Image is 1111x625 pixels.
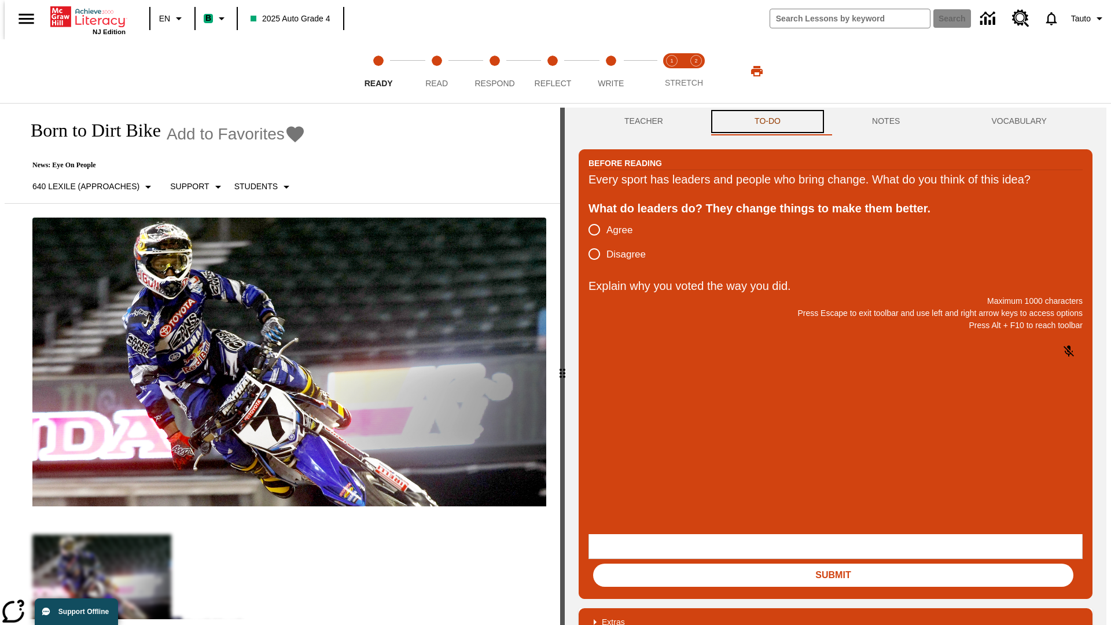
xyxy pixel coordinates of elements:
p: Support [170,181,209,193]
button: Teacher [579,108,709,135]
p: Explain why you voted the way you did. [588,277,1083,295]
p: Press Alt + F10 to reach toolbar [588,319,1083,332]
button: TO-DO [709,108,826,135]
button: Select Lexile, 640 Lexile (Approaches) [28,177,160,197]
a: Data Center [973,3,1005,35]
div: Home [50,4,126,35]
span: EN [159,13,170,25]
span: Support Offline [58,608,109,616]
span: Read [425,79,448,88]
div: What do leaders do? They change things to make them better. [588,199,1083,218]
button: NOTES [826,108,946,135]
span: Agree [606,223,632,238]
p: Maximum 1000 characters [588,295,1083,307]
span: NJ Edition [93,28,126,35]
div: Press Enter or Spacebar and then press right and left arrow keys to move the slider [560,108,565,625]
input: search field [770,9,930,28]
button: Boost Class color is mint green. Change class color [199,8,233,29]
span: Tauto [1071,13,1091,25]
div: poll [588,218,655,266]
div: Every sport has leaders and people who bring change. What do you think of this idea? [588,170,1083,189]
button: Read step 2 of 5 [403,39,470,103]
button: Print [738,61,775,82]
img: Motocross racer James Stewart flies through the air on his dirt bike. [32,218,546,507]
button: Ready step 1 of 5 [345,39,412,103]
button: Language: EN, Select a language [154,8,191,29]
button: Stretch Respond step 2 of 2 [679,39,713,103]
button: Reflect step 4 of 5 [519,39,586,103]
button: Scaffolds, Support [165,177,229,197]
div: activity [565,108,1106,625]
span: Write [598,79,624,88]
span: Disagree [606,247,646,262]
button: Submit [593,564,1073,587]
text: 1 [670,58,673,64]
button: Respond step 3 of 5 [461,39,528,103]
span: Respond [474,79,514,88]
span: Ready [365,79,393,88]
span: B [205,11,211,25]
span: Reflect [535,79,572,88]
p: Students [234,181,278,193]
h1: Born to Dirt Bike [19,120,161,141]
text: 2 [694,58,697,64]
button: Add to Favorites - Born to Dirt Bike [167,124,306,144]
span: 2025 Auto Grade 4 [251,13,330,25]
button: Support Offline [35,598,118,625]
div: Instructional Panel Tabs [579,108,1092,135]
p: 640 Lexile (Approaches) [32,181,139,193]
button: Click to activate and allow voice recognition [1055,337,1083,365]
button: Write step 5 of 5 [577,39,645,103]
button: VOCABULARY [946,108,1092,135]
p: News: Eye On People [19,161,306,170]
h2: Before Reading [588,157,662,170]
button: Stretch Read step 1 of 2 [655,39,689,103]
span: Add to Favorites [167,125,285,144]
button: Profile/Settings [1066,8,1111,29]
span: STRETCH [665,78,703,87]
a: Resource Center, Will open in new tab [1005,3,1036,34]
p: Press Escape to exit toolbar and use left and right arrow keys to access options [588,307,1083,319]
div: reading [5,108,560,619]
body: Explain why you voted the way you did. Maximum 1000 characters Press Alt + F10 to reach toolbar P... [5,9,169,20]
a: Notifications [1036,3,1066,34]
button: Select Student [230,177,298,197]
button: Open side menu [9,2,43,36]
